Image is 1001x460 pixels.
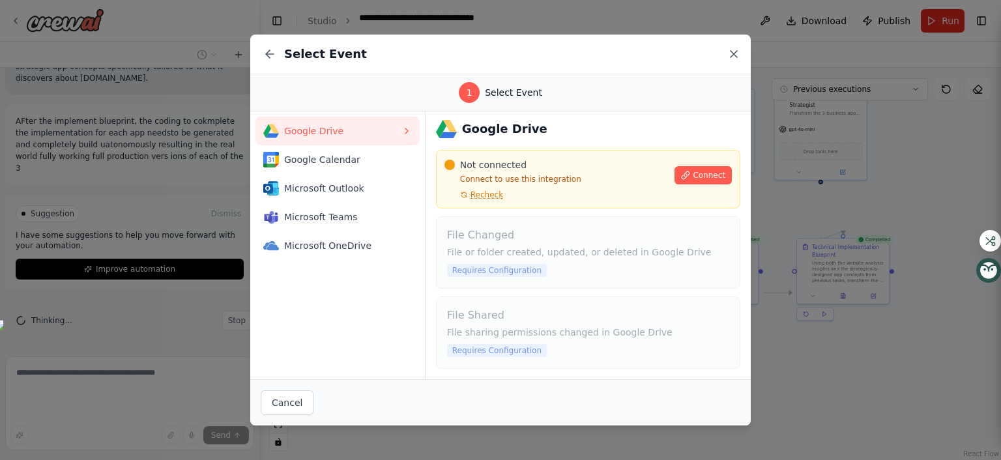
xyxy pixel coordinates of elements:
[447,246,729,259] p: File or folder created, updated, or deleted in Google Drive
[263,152,279,167] img: Google Calendar
[436,216,740,289] button: File ChangedFile or folder created, updated, or deleted in Google DriveRequires Configuration
[255,174,420,203] button: Microsoft OutlookMicrosoft Outlook
[675,166,732,184] button: Connect
[284,210,401,223] span: Microsoft Teams
[284,153,401,166] span: Google Calendar
[436,296,740,369] button: File SharedFile sharing permissions changed in Google DriveRequires Configuration
[284,124,401,137] span: Google Drive
[444,190,503,200] button: Recheck
[447,264,547,277] span: Requires Configuration
[485,86,542,99] span: Select Event
[471,190,503,200] span: Recheck
[263,209,279,225] img: Microsoft Teams
[255,145,420,174] button: Google CalendarGoogle Calendar
[462,120,547,138] h3: Google Drive
[284,45,367,63] h2: Select Event
[444,174,667,184] p: Connect to use this integration
[255,117,420,145] button: Google DriveGoogle Drive
[460,158,527,171] span: Not connected
[459,82,480,103] div: 1
[447,308,729,323] h4: File Shared
[693,170,725,180] span: Connect
[255,231,420,260] button: Microsoft OneDriveMicrosoft OneDrive
[447,344,547,357] span: Requires Configuration
[263,180,279,196] img: Microsoft Outlook
[255,203,420,231] button: Microsoft TeamsMicrosoft Teams
[447,326,729,339] p: File sharing permissions changed in Google Drive
[447,227,729,243] h4: File Changed
[284,182,401,195] span: Microsoft Outlook
[263,238,279,253] img: Microsoft OneDrive
[436,119,457,139] img: Google Drive
[263,123,279,139] img: Google Drive
[284,239,401,252] span: Microsoft OneDrive
[261,390,313,415] button: Cancel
